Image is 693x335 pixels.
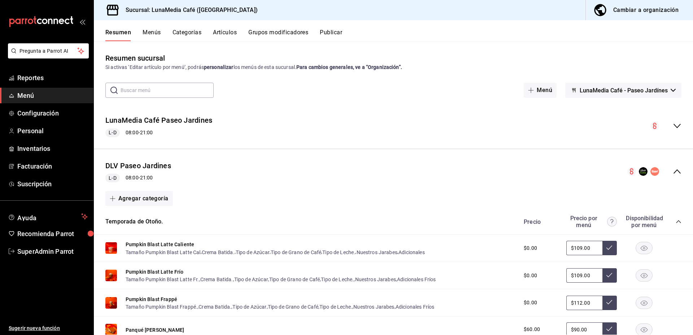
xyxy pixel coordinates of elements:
button: Tipo de Grano de Café [271,249,321,256]
span: $0.00 [524,299,537,306]
button: Tamaño Pumpkin Blast Frappé. [126,303,197,310]
div: Si activas ‘Editar artículo por menú’, podrás los menús de esta sucursal. [105,64,681,71]
button: Tipo de Leche. [319,303,352,310]
button: Pumpkin Blast Latte Caliente [126,241,194,248]
button: Crema Batida. [200,276,233,283]
button: Nuestros Jarabes [355,276,396,283]
span: Menú [17,91,88,100]
span: Facturación [17,161,88,171]
button: Artículos [213,29,237,41]
div: 08:00 - 21:00 [105,129,212,137]
button: Nuestros Jarabes [357,249,397,256]
span: $0.00 [524,244,537,252]
button: Tipo de Leche. [321,276,354,283]
button: Tamaño Pumpkin Blast Latte Cal [126,249,201,256]
span: $0.00 [524,272,537,279]
button: Adicionales Fríos [396,303,435,310]
input: Sin ajuste [566,296,602,310]
button: Panqué [PERSON_NAME] [126,326,184,334]
button: Agregar categoría [105,191,173,206]
button: Tipo de Grano de Café [269,276,320,283]
button: Resumen [105,29,131,41]
button: Pumpkin Blast Latte Frío [126,268,184,275]
button: open_drawer_menu [79,19,85,25]
button: Crema Batida. [202,249,235,256]
button: Grupos modificadores [248,29,308,41]
button: LunaMedia Café Paseo Jardines [105,115,212,126]
input: Sin ajuste [566,268,602,283]
button: Tipo de Azúcar [232,303,266,310]
span: Inventarios [17,144,88,153]
span: LunaMedia Café - Paseo Jardínes [580,87,668,94]
button: Pregunta a Parrot AI [8,43,89,58]
button: Menú [524,83,557,98]
button: collapse-category-row [676,219,681,225]
div: Disponibilidad por menú [626,215,662,229]
div: navigation tabs [105,29,693,41]
button: Tipo de Leche. [322,249,355,256]
span: Ayuda [17,212,78,221]
span: Configuración [17,108,88,118]
img: Preview [105,297,117,309]
strong: Para cambios generales, ve a “Organización”. [296,64,402,70]
button: Crema Batida. [199,303,231,310]
button: Tamaño Pumpkin Blast Latte Fr. [126,276,199,283]
div: Cambiar a organización [613,5,679,15]
div: , , , , , , [126,275,436,283]
button: Adicionales Fríos [397,276,436,283]
button: Temporada de Otoño. [105,218,163,226]
button: Tipo de Grano de Café [268,303,318,310]
strong: personalizar [204,64,234,70]
div: , , , , , , [126,248,425,256]
button: Pumpkin Blast Frappé [126,296,177,303]
span: L-D [106,174,119,182]
span: Reportes [17,73,88,83]
button: Publicar [320,29,342,41]
img: Preview [105,242,117,254]
button: Tipo de Azúcar [234,276,268,283]
div: Precio por menú [566,215,617,229]
button: Tipo de Azúcar [236,249,270,256]
div: 08:00 - 21:00 [105,174,171,182]
button: Categorías [173,29,202,41]
span: Recomienda Parrot [17,229,88,239]
h3: Sucursal: LunaMedia Café ([GEOGRAPHIC_DATA]) [120,6,258,14]
div: collapse-menu-row [94,109,693,143]
a: Pregunta a Parrot AI [5,52,89,60]
div: collapse-menu-row [94,155,693,188]
button: Adicionales [398,249,425,256]
div: Precio [517,218,563,225]
span: L-D [106,129,119,136]
span: SuperAdmin Parrot [17,247,88,256]
span: Personal [17,126,88,136]
span: Sugerir nueva función [9,325,88,332]
button: Nuestros Jarabes [353,303,394,310]
button: Menús [143,29,161,41]
button: LunaMedia Café - Paseo Jardínes [565,83,681,98]
button: DLV Paseo Jardines [105,161,171,171]
span: Pregunta a Parrot AI [19,47,78,55]
div: Resumen sucursal [105,53,165,64]
div: , , , , , , [126,303,434,310]
span: $60.00 [524,326,540,333]
span: Suscripción [17,179,88,189]
input: Sin ajuste [566,241,602,255]
input: Buscar menú [121,83,214,97]
img: Preview [105,270,117,281]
